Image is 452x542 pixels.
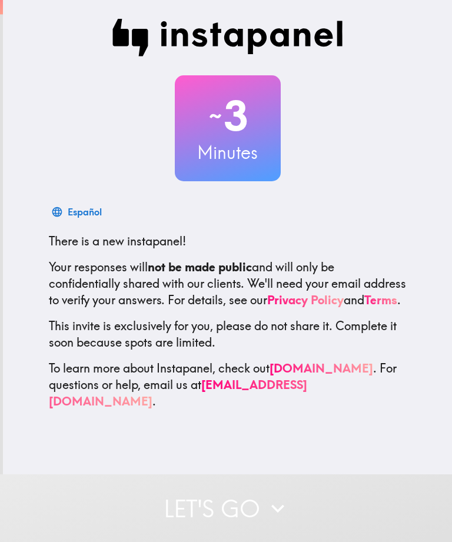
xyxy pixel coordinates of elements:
p: This invite is exclusively for you, please do not share it. Complete it soon because spots are li... [49,318,407,351]
span: ~ [207,98,224,134]
a: Privacy Policy [267,292,344,307]
h3: Minutes [175,140,281,165]
b: not be made public [148,260,252,274]
button: Español [49,200,107,224]
p: To learn more about Instapanel, check out . For questions or help, email us at . [49,360,407,410]
a: [EMAIL_ADDRESS][DOMAIN_NAME] [49,377,307,408]
a: [DOMAIN_NAME] [270,361,373,375]
h2: 3 [175,92,281,140]
a: Terms [364,292,397,307]
p: Your responses will and will only be confidentially shared with our clients. We'll need your emai... [49,259,407,308]
div: Español [68,204,102,220]
img: Instapanel [112,19,343,56]
span: There is a new instapanel! [49,234,186,248]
